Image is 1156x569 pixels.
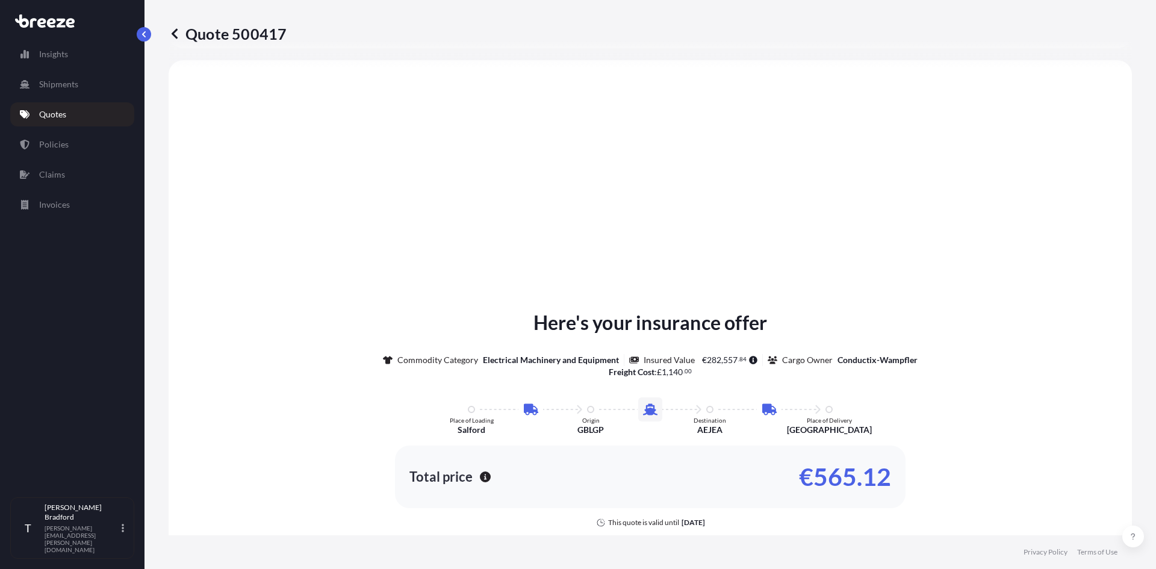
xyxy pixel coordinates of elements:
[787,424,872,436] p: [GEOGRAPHIC_DATA]
[668,368,683,376] span: 140
[397,354,478,366] p: Commodity Category
[723,356,738,364] span: 557
[25,522,31,534] span: T
[582,417,600,424] p: Origin
[1077,547,1117,557] a: Terms of Use
[799,467,891,487] p: €565.12
[450,417,494,424] p: Place of Loading
[694,417,726,424] p: Destination
[807,417,852,424] p: Place of Delivery
[39,199,70,211] p: Invoices
[533,308,767,337] p: Here's your insurance offer
[483,354,619,366] p: Electrical Machinery and Equipment
[662,368,667,376] span: 1
[685,369,692,373] span: 00
[45,524,119,553] p: [PERSON_NAME][EMAIL_ADDRESS][PERSON_NAME][DOMAIN_NAME]
[682,518,705,527] p: [DATE]
[657,368,662,376] span: £
[782,354,833,366] p: Cargo Owner
[458,424,485,436] p: Salford
[10,42,134,66] a: Insights
[738,357,739,361] span: .
[609,367,654,377] b: Freight Cost
[667,368,668,376] span: ,
[10,132,134,157] a: Policies
[644,354,695,366] p: Insured Value
[609,366,692,378] p: :
[39,108,66,120] p: Quotes
[10,102,134,126] a: Quotes
[39,169,65,181] p: Claims
[608,518,679,527] p: This quote is valid until
[39,138,69,151] p: Policies
[169,24,287,43] p: Quote 500417
[707,356,721,364] span: 282
[721,356,723,364] span: ,
[39,78,78,90] p: Shipments
[409,471,473,483] p: Total price
[1024,547,1067,557] a: Privacy Policy
[683,369,685,373] span: .
[697,424,722,436] p: AEJEA
[837,354,918,366] p: Conductix-Wampfler
[45,503,119,522] p: [PERSON_NAME] Bradford
[39,48,68,60] p: Insights
[10,72,134,96] a: Shipments
[577,424,604,436] p: GBLGP
[10,163,134,187] a: Claims
[10,193,134,217] a: Invoices
[702,356,707,364] span: €
[739,357,747,361] span: 84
